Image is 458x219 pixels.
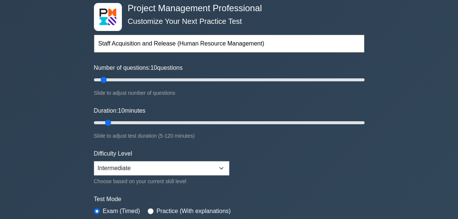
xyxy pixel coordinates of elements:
h4: Project Management Professional [125,3,328,14]
span: 10 [151,65,157,71]
label: Number of questions: questions [94,63,183,72]
label: Difficulty Level [94,149,132,158]
input: Start typing to filter on topic or concept... [94,35,364,53]
label: Exam (Timed) [103,207,140,216]
div: Slide to adjust test duration (5-120 minutes) [94,131,364,140]
span: 10 [118,107,124,114]
label: Test Mode [94,195,364,204]
label: Practice (With explanations) [157,207,231,216]
label: Duration: minutes [94,106,146,115]
div: Slide to adjust number of questions [94,88,364,97]
div: Choose based on your current skill level [94,177,229,186]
